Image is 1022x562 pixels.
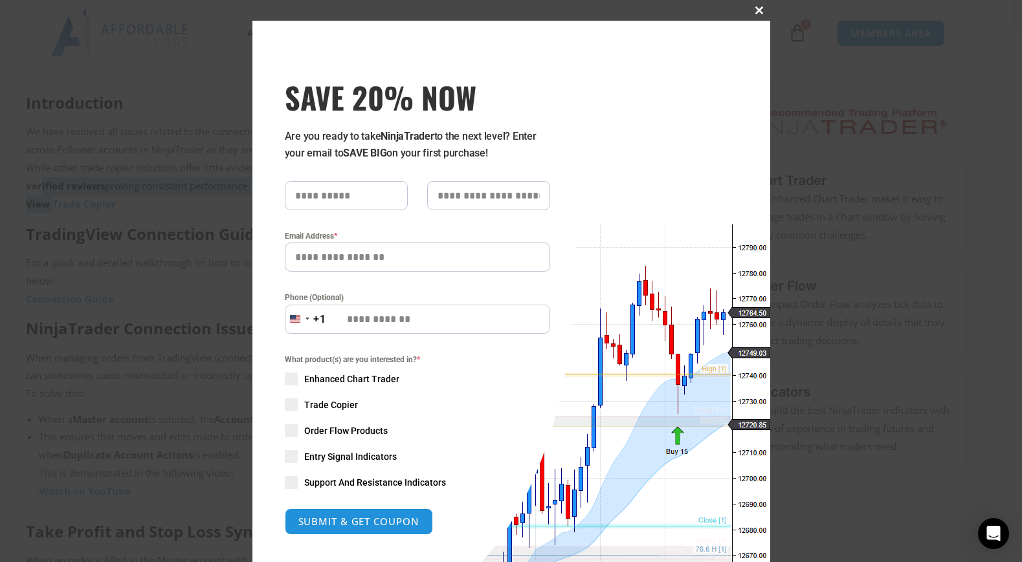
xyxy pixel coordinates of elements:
[285,291,550,304] label: Phone (Optional)
[978,518,1009,549] div: Open Intercom Messenger
[304,450,397,463] span: Entry Signal Indicators
[313,311,326,328] div: +1
[285,79,550,115] span: SAVE 20% NOW
[304,476,446,489] span: Support And Resistance Indicators
[343,147,386,159] strong: SAVE BIG
[285,128,550,162] p: Are you ready to take to the next level? Enter your email to on your first purchase!
[285,508,433,535] button: SUBMIT & GET COUPON
[304,424,388,437] span: Order Flow Products
[285,230,550,243] label: Email Address
[285,450,550,463] label: Entry Signal Indicators
[285,373,550,385] label: Enhanced Chart Trader
[285,424,550,437] label: Order Flow Products
[304,373,399,385] span: Enhanced Chart Trader
[381,130,434,142] strong: NinjaTrader
[285,353,550,366] span: What product(s) are you interested in?
[285,398,550,411] label: Trade Copier
[304,398,358,411] span: Trade Copier
[285,476,550,489] label: Support And Resistance Indicators
[285,305,326,334] button: Selected country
